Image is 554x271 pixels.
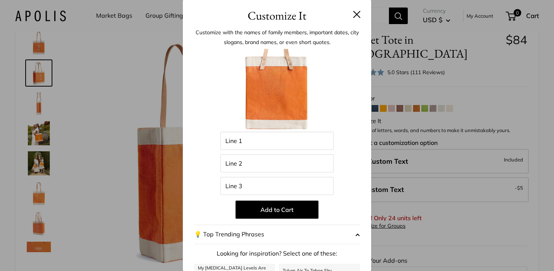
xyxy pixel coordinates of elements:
img: Customizer_MT_Citrus.jpg [236,49,318,132]
p: Looking for inspiration? Select one of these: [194,248,360,259]
iframe: Sign Up via Text for Offers [6,242,81,265]
p: Customize with the names of family members, important dates, city slogans, brand names, or even s... [194,27,360,47]
button: Add to Cart [236,201,318,219]
h3: Customize It [194,7,360,24]
button: 💡 Top Trending Phrases [194,225,360,244]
